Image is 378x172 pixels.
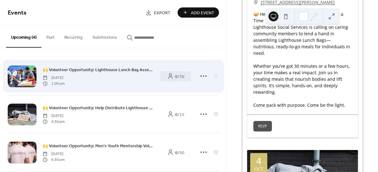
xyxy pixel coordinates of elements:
span: Events [8,7,27,19]
span: / 30 [175,73,184,80]
span: [DATE] [43,113,65,119]
a: 0/15 [160,109,191,119]
span: Export [154,10,170,16]
span: 🙌 Volunteer Opportunity: Men's Youth Mentorship Volunteer Meeting [43,143,154,149]
span: 4:30 pm [43,119,65,124]
a: 🙌 Volunteer Opportunity: Lighthouse Lunch Bag Assembly for the Homeless [43,66,154,73]
span: Add Event [191,10,214,16]
div: 🥪 Help Us Pack Hope—One Lunch Bag at a Time Lighthouse Social Services is calling on caring commu... [247,11,358,108]
span: / 50 [175,149,184,156]
span: [DATE] [43,151,65,157]
span: / 15 [175,111,184,118]
div: 4 [256,156,261,166]
span: [DATE] [43,75,65,81]
button: Recurring [59,25,88,47]
b: 0 [175,110,178,119]
span: 🙌 Volunteer Opportunity: Help Distribute Lighthouse Lunch Bags [43,105,154,111]
span: 1:00 pm [43,81,65,86]
div: Oct [254,167,263,171]
button: Upcoming (4) [6,25,41,48]
span: 6:30 pm [43,157,65,162]
button: Past [41,25,59,47]
button: Add Event [178,7,219,18]
b: 0 [175,72,178,81]
a: Export [141,7,175,18]
button: RSVP [253,121,272,131]
a: 🙌 Volunteer Opportunity: Men's Youth Mentorship Volunteer Meeting [43,142,154,149]
a: 0/30 [160,71,191,81]
button: Submissions [88,25,122,47]
a: 🙌 Volunteer Opportunity: Help Distribute Lighthouse Lunch Bags [43,104,154,111]
b: 0 [175,148,178,157]
a: 0/50 [160,147,191,157]
span: 🙌 Volunteer Opportunity: Lighthouse Lunch Bag Assembly for the Homeless [43,67,154,73]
